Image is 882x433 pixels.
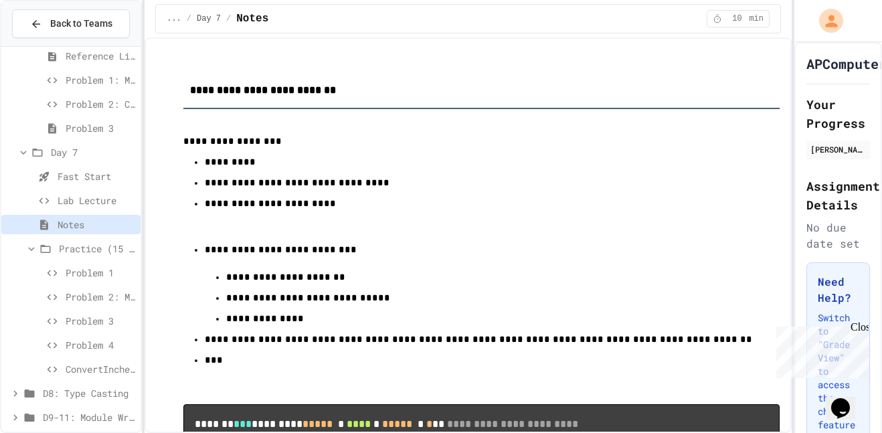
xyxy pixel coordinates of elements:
span: / [187,13,191,24]
span: Reference Link [66,49,135,63]
span: Problem 2: Mission Resource Calculator [66,290,135,304]
span: Notes [236,11,268,27]
div: Chat with us now!Close [5,5,92,85]
span: Problem 3 [66,314,135,328]
span: Problem 1 [66,266,135,280]
span: ConvertInchesGRADED [66,362,135,376]
span: Problem 3 [66,121,135,135]
span: Fast Start [58,169,135,183]
iframe: chat widget [771,321,869,378]
span: Day 7 [197,13,221,24]
h3: Need Help? [818,274,859,306]
iframe: chat widget [826,379,869,420]
div: [PERSON_NAME] [810,143,866,155]
span: / [226,13,231,24]
span: Practice (15 mins) [59,242,135,256]
span: Lab Lecture [58,193,135,207]
h2: Your Progress [806,95,870,133]
h2: Assignment Details [806,177,870,214]
span: Problem 1: Mission Status Display [66,73,135,87]
span: 10 [726,13,747,24]
span: Back to Teams [50,17,112,31]
span: Problem 4 [66,338,135,352]
div: My Account [805,5,847,36]
span: min [749,13,764,24]
span: Problem 2: Crew Roster [66,97,135,111]
span: ... [167,13,181,24]
div: No due date set [806,220,870,252]
span: Day 7 [51,145,135,159]
span: D8: Type Casting [43,386,135,400]
span: D9-11: Module Wrap Up [43,410,135,424]
span: Notes [58,218,135,232]
button: Back to Teams [12,9,130,38]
